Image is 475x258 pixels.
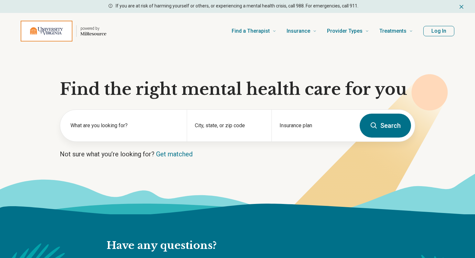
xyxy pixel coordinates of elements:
a: Insurance [287,18,317,44]
span: Provider Types [327,27,363,36]
p: powered by [80,26,106,31]
a: Home page [21,21,106,41]
a: Treatments [379,18,413,44]
a: Get matched [156,150,193,158]
button: Search [360,114,411,138]
a: Provider Types [327,18,369,44]
span: Treatments [379,27,406,36]
button: Log In [423,26,454,36]
span: Insurance [287,27,310,36]
p: Not sure what you’re looking for? [60,150,415,159]
a: Find a Therapist [232,18,276,44]
h2: Have any questions? [107,239,353,252]
h1: Find the right mental health care for you [60,80,415,99]
p: If you are at risk of harming yourself or others, or experiencing a mental health crisis, call 98... [116,3,358,9]
span: Find a Therapist [232,27,270,36]
label: What are you looking for? [70,122,179,129]
button: Dismiss [458,3,465,10]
